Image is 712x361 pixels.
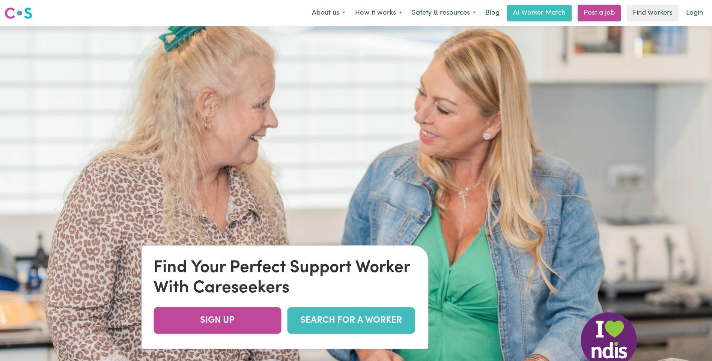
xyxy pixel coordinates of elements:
[481,5,504,21] a: Blog
[507,5,572,21] a: AI Worker Match
[307,5,350,21] button: About us
[407,5,481,21] button: Safety & resources
[578,5,621,21] a: Post a job
[154,257,416,298] div: Find Your Perfect Support Worker With Careseekers
[5,6,32,20] img: Careseekers logo
[682,5,707,21] a: Login
[154,307,281,334] a: SIGN UP
[350,5,407,21] button: How it works
[5,5,32,22] a: Careseekers logo
[627,5,679,21] a: Find workers
[682,331,706,355] iframe: Button to launch messaging window
[287,307,415,334] a: SEARCH FOR A WORKER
